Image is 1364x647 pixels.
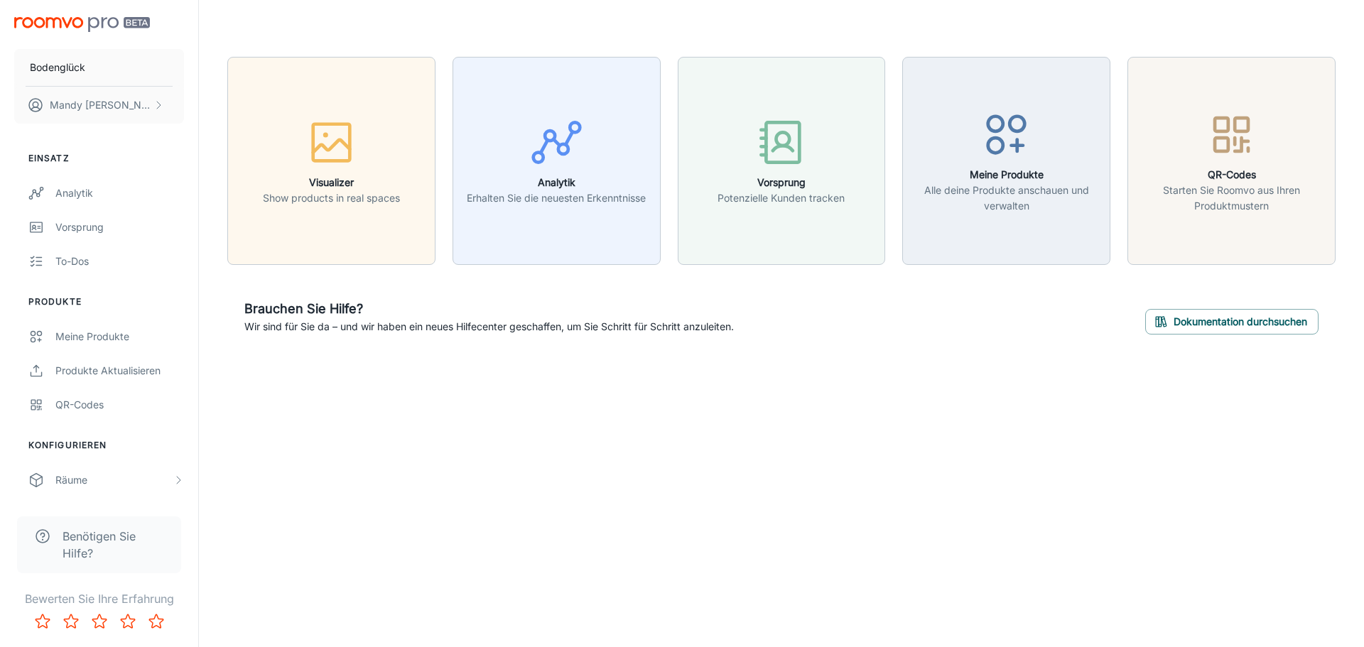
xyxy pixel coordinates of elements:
p: Wir sind für Sie da – und wir haben ein neues Hilfecenter geschaffen, um Sie Schritt für Schritt ... [244,319,734,335]
h6: Analytik [467,175,646,190]
p: Mandy [PERSON_NAME] [50,97,150,113]
div: Vorsprung [55,219,184,235]
a: Dokumentation durchsuchen [1145,313,1319,327]
button: Meine ProdukteAlle deine Produkte anschauen und verwalten [902,57,1110,265]
div: QR-Codes [55,397,184,413]
p: Bodenglück [30,60,85,75]
h6: Visualizer [263,175,400,190]
button: Bodenglück [14,49,184,86]
h6: Meine Produkte [911,167,1101,183]
div: To-dos [55,254,184,269]
button: Mandy [PERSON_NAME] [14,87,184,124]
img: Roomvo PRO Beta [14,17,150,32]
button: VorsprungPotenzielle Kunden tracken [678,57,886,265]
button: VisualizerShow products in real spaces [227,57,435,265]
p: Show products in real spaces [263,190,400,206]
div: Meine Produkte [55,329,184,344]
a: VorsprungPotenzielle Kunden tracken [678,153,886,167]
button: Dokumentation durchsuchen [1145,309,1319,335]
p: Potenzielle Kunden tracken [718,190,845,206]
div: Produkte aktualisieren [55,363,184,379]
button: QR-CodesStarten Sie Roomvo aus Ihren Produktmustern [1127,57,1336,265]
h6: Brauchen Sie Hilfe? [244,299,734,319]
div: Analytik [55,185,184,201]
h6: Vorsprung [718,175,845,190]
a: Meine ProdukteAlle deine Produkte anschauen und verwalten [902,153,1110,167]
p: Starten Sie Roomvo aus Ihren Produktmustern [1137,183,1326,214]
p: Alle deine Produkte anschauen und verwalten [911,183,1101,214]
h6: QR-Codes [1137,167,1326,183]
button: AnalytikErhalten Sie die neuesten Erkenntnisse [453,57,661,265]
a: QR-CodesStarten Sie Roomvo aus Ihren Produktmustern [1127,153,1336,167]
p: Erhalten Sie die neuesten Erkenntnisse [467,190,646,206]
a: AnalytikErhalten Sie die neuesten Erkenntnisse [453,153,661,167]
